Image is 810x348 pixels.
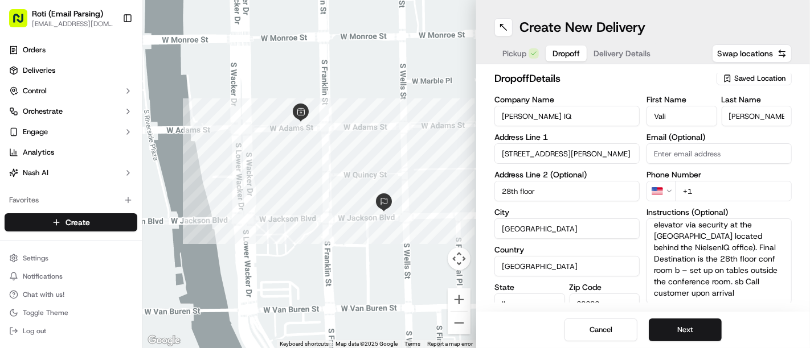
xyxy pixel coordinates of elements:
[494,283,565,291] label: State
[676,181,792,201] input: Enter phone number
[494,293,565,314] input: Enter state
[23,326,46,335] span: Log out
[23,106,63,117] span: Orchestrate
[32,19,113,28] button: [EMAIL_ADDRESS][DOMAIN_NAME]
[494,256,640,276] input: Enter country
[494,96,640,103] label: Company Name
[5,213,137,231] button: Create
[404,341,420,347] a: Terms (opens in new tab)
[712,44,792,63] button: Swap locations
[145,333,183,348] img: Google
[448,247,471,270] button: Map camera controls
[717,71,792,86] button: Saved Location
[5,123,137,141] button: Engage
[722,106,792,126] input: Enter last name
[448,312,471,334] button: Zoom out
[5,41,137,59] a: Orders
[647,96,717,103] label: First Name
[39,108,187,119] div: Start new chat
[494,181,640,201] input: Apartment, suite, unit, etc.
[647,106,717,126] input: Enter first name
[647,208,792,216] label: Instructions (Optional)
[427,341,473,347] a: Report a map error
[23,308,68,317] span: Toggle Theme
[494,133,640,141] label: Address Line 1
[23,65,55,76] span: Deliveries
[11,45,207,63] p: Welcome 👋
[30,73,205,85] input: Got a question? Start typing here...
[5,250,137,266] button: Settings
[570,283,640,291] label: Zip Code
[494,246,640,254] label: Country
[5,143,137,161] a: Analytics
[5,191,137,209] div: Favorites
[39,119,144,129] div: We're available if you need us!
[647,143,792,164] input: Enter email address
[734,73,786,84] span: Saved Location
[5,82,137,100] button: Control
[594,48,651,59] span: Delivery Details
[194,111,207,125] button: Start new chat
[23,168,48,178] span: Nash AI
[649,318,722,341] button: Next
[7,160,92,180] a: 📗Knowledge Base
[502,48,526,59] span: Pickup
[494,106,640,126] input: Enter company name
[145,333,183,348] a: Open this area in Google Maps (opens a new window)
[494,218,640,239] input: Enter city
[5,305,137,321] button: Toggle Theme
[5,164,137,182] button: Nash AI
[23,127,48,137] span: Engage
[113,192,138,201] span: Pylon
[66,217,90,228] span: Create
[23,45,46,55] span: Orders
[108,164,183,176] span: API Documentation
[23,147,54,158] span: Analytics
[96,165,105,175] div: 💻
[494,143,640,164] input: Enter address
[32,8,103,19] button: Roti (Email Parsing)
[717,48,773,59] span: Swap locations
[80,192,138,201] a: Powered byPylon
[5,102,137,121] button: Orchestrate
[494,171,640,179] label: Address Line 2 (Optional)
[647,218,792,304] textarea: All deliveries must use the service elevator via security at the [GEOGRAPHIC_DATA] located behind...
[23,254,48,263] span: Settings
[23,272,63,281] span: Notifications
[564,318,637,341] button: Cancel
[570,293,640,314] input: Enter zip code
[647,133,792,141] label: Email (Optional)
[92,160,187,180] a: 💻API Documentation
[5,5,118,32] button: Roti (Email Parsing)[EMAIL_ADDRESS][DOMAIN_NAME]
[494,71,710,86] h2: dropoff Details
[494,208,640,216] label: City
[280,340,329,348] button: Keyboard shortcuts
[11,11,34,34] img: Nash
[336,341,398,347] span: Map data ©2025 Google
[11,165,21,175] div: 📗
[722,96,792,103] label: Last Name
[448,288,471,311] button: Zoom in
[23,290,64,299] span: Chat with us!
[5,287,137,303] button: Chat with us!
[647,171,792,179] label: Phone Number
[519,18,645,36] h1: Create New Delivery
[5,61,137,80] a: Deliveries
[23,86,47,96] span: Control
[5,323,137,339] button: Log out
[23,164,87,176] span: Knowledge Base
[553,48,580,59] span: Dropoff
[11,108,32,129] img: 1736555255976-a54dd68f-1ca7-489b-9aae-adbdc363a1c4
[5,268,137,284] button: Notifications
